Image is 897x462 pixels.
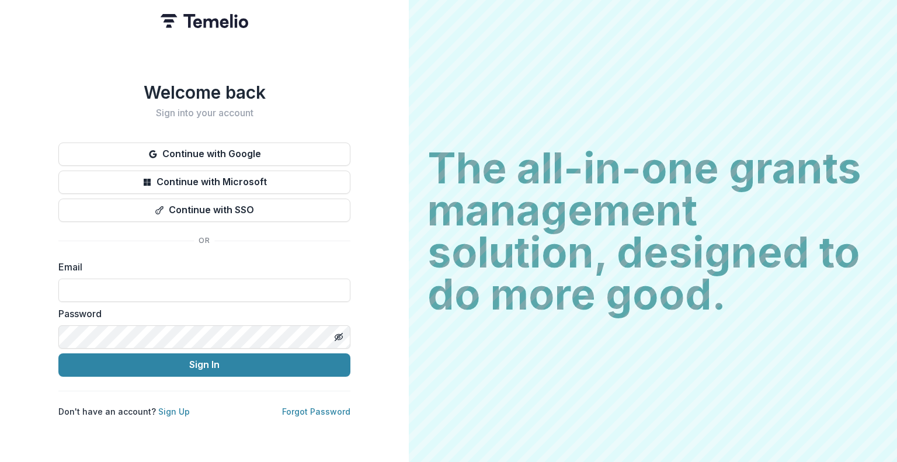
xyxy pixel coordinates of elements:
a: Forgot Password [282,407,350,416]
img: Temelio [161,14,248,28]
a: Sign Up [158,407,190,416]
p: Don't have an account? [58,405,190,418]
label: Email [58,260,343,274]
button: Continue with Google [58,143,350,166]
button: Continue with Microsoft [58,171,350,194]
h2: Sign into your account [58,107,350,119]
label: Password [58,307,343,321]
h1: Welcome back [58,82,350,103]
button: Toggle password visibility [329,328,348,346]
button: Continue with SSO [58,199,350,222]
button: Sign In [58,353,350,377]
